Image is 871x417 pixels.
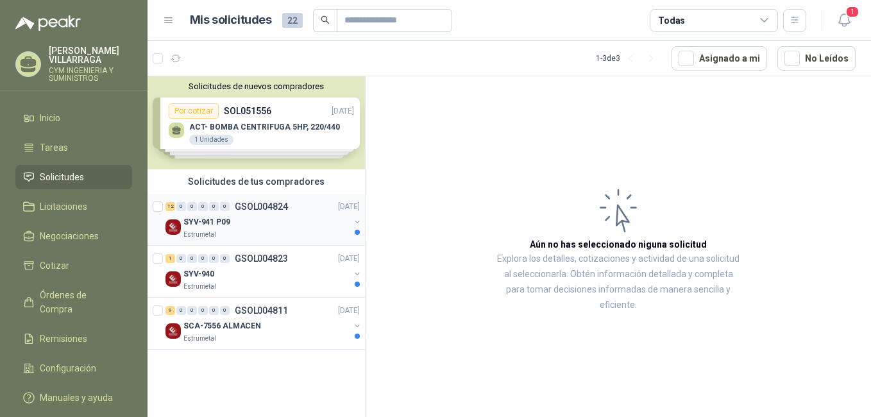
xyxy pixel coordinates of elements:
span: Licitaciones [40,200,87,214]
div: 0 [209,306,219,315]
div: 1 - 3 de 3 [596,48,661,69]
a: 1 0 0 0 0 0 GSOL004823[DATE] Company LogoSYV-940Estrumetal [165,251,362,292]
p: [DATE] [338,305,360,317]
span: 1 [845,6,859,18]
div: 0 [187,202,197,211]
img: Company Logo [165,219,181,235]
p: [DATE] [338,201,360,213]
a: 9 0 0 0 0 0 GSOL004811[DATE] Company LogoSCA-7556 ALMACENEstrumetal [165,303,362,344]
a: Manuales y ayuda [15,386,132,410]
span: Cotizar [40,259,69,273]
div: 0 [198,202,208,211]
div: 0 [198,306,208,315]
span: search [321,15,330,24]
div: 1 [165,254,175,263]
a: Solicitudes [15,165,132,189]
div: 0 [187,254,197,263]
p: [DATE] [338,253,360,265]
div: 0 [176,306,186,315]
a: Configuración [15,356,132,380]
span: Solicitudes [40,170,84,184]
a: Licitaciones [15,194,132,219]
span: Inicio [40,111,60,125]
p: Explora los detalles, cotizaciones y actividad de una solicitud al seleccionarla. Obtén informaci... [494,251,743,313]
p: SYV-940 [183,268,214,280]
img: Company Logo [165,323,181,339]
span: Remisiones [40,332,87,346]
div: Todas [658,13,685,28]
img: Logo peakr [15,15,81,31]
span: Manuales y ayuda [40,391,113,405]
div: 0 [220,202,230,211]
p: GSOL004824 [235,202,288,211]
span: Negociaciones [40,229,99,243]
div: 0 [176,202,186,211]
p: Estrumetal [183,230,216,240]
button: 1 [833,9,856,32]
button: Solicitudes de nuevos compradores [153,81,360,91]
div: 12 [165,202,175,211]
div: 0 [176,254,186,263]
div: 0 [209,254,219,263]
h3: Aún no has seleccionado niguna solicitud [530,237,707,251]
div: Solicitudes de nuevos compradoresPor cotizarSOL051556[DATE] ACT- BOMBA CENTRIFUGA 5HP, 220/4401 U... [148,76,365,169]
h1: Mis solicitudes [190,11,272,30]
button: Asignado a mi [672,46,767,71]
a: Cotizar [15,253,132,278]
a: Órdenes de Compra [15,283,132,321]
div: 0 [198,254,208,263]
p: CYM INGENIERIA Y SUMINISTROS [49,67,132,82]
p: [PERSON_NAME] VILLARRAGA [49,46,132,64]
div: 0 [209,202,219,211]
p: Estrumetal [183,334,216,344]
img: Company Logo [165,271,181,287]
div: 0 [220,254,230,263]
a: Remisiones [15,327,132,351]
div: 0 [187,306,197,315]
div: 9 [165,306,175,315]
p: Estrumetal [183,282,216,292]
a: 12 0 0 0 0 0 GSOL004824[DATE] Company LogoSYV-941 P09Estrumetal [165,199,362,240]
a: Inicio [15,106,132,130]
p: GSOL004811 [235,306,288,315]
a: Tareas [15,135,132,160]
span: Tareas [40,140,68,155]
span: Órdenes de Compra [40,288,120,316]
p: SYV-941 P09 [183,216,230,228]
div: Solicitudes de tus compradores [148,169,365,194]
p: SCA-7556 ALMACEN [183,320,261,332]
button: No Leídos [777,46,856,71]
div: 0 [220,306,230,315]
span: 22 [282,13,303,28]
p: GSOL004823 [235,254,288,263]
span: Configuración [40,361,96,375]
a: Negociaciones [15,224,132,248]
